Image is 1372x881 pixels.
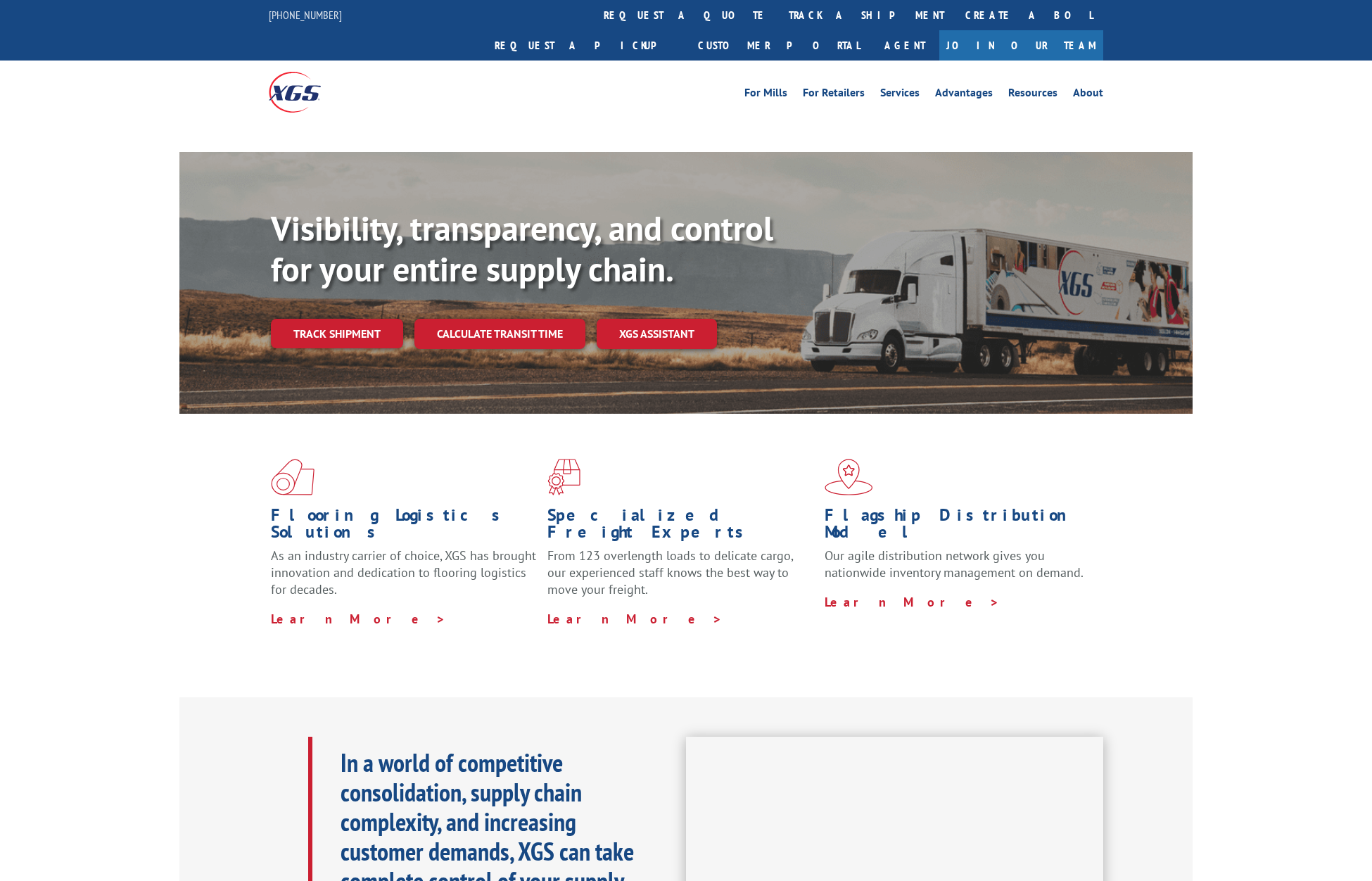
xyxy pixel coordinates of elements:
img: xgs-icon-focused-on-flooring-red [547,459,580,495]
a: Services [880,87,920,103]
a: Request a pickup [484,30,687,61]
a: For Mills [744,87,787,103]
img: xgs-icon-total-supply-chain-intelligence-red [271,459,315,495]
a: XGS ASSISTANT [597,319,717,349]
a: Advantages [935,87,993,103]
a: Resources [1008,87,1057,103]
p: From 123 overlength loads to delicate cargo, our experienced staff knows the best way to move you... [547,547,813,610]
img: xgs-icon-flagship-distribution-model-red [825,459,873,495]
a: Learn More > [547,611,723,627]
h1: Flagship Distribution Model [825,507,1091,547]
a: [PHONE_NUMBER] [269,8,342,22]
h1: Specialized Freight Experts [547,507,813,547]
a: Learn More > [271,611,446,627]
b: Visibility, transparency, and control for your entire supply chain. [271,206,773,291]
a: Learn More > [825,594,1000,610]
h1: Flooring Logistics Solutions [271,507,537,547]
a: About [1073,87,1103,103]
a: Track shipment [271,319,403,348]
a: Agent [870,30,939,61]
a: Customer Portal [687,30,870,61]
a: Calculate transit time [414,319,585,349]
a: For Retailers [803,87,865,103]
span: As an industry carrier of choice, XGS has brought innovation and dedication to flooring logistics... [271,547,536,597]
a: Join Our Team [939,30,1103,61]
span: Our agile distribution network gives you nationwide inventory management on demand. [825,547,1084,581]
